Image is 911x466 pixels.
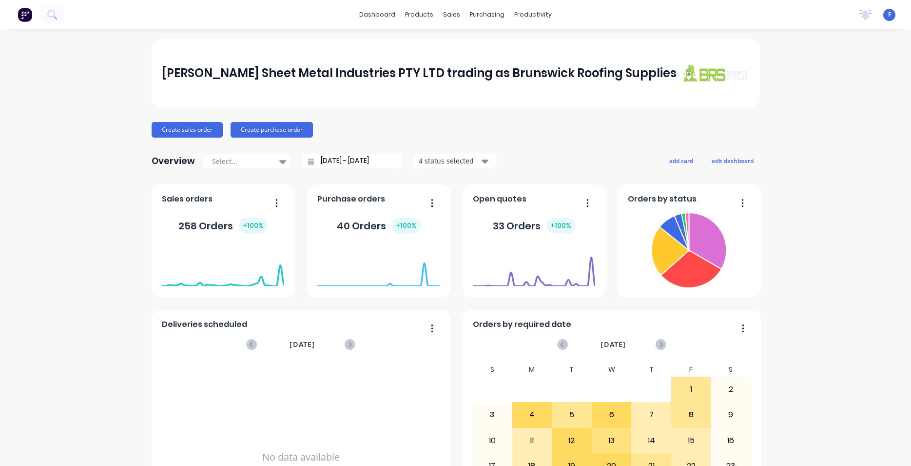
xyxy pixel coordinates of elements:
[681,64,749,82] img: J A Sheet Metal Industries PTY LTD trading as Brunswick Roofing Supplies
[512,363,552,377] div: M
[472,363,512,377] div: S
[18,7,32,22] img: Factory
[400,7,438,22] div: products
[413,154,496,168] button: 4 status selected
[592,363,632,377] div: W
[552,403,591,427] div: 5
[672,428,711,453] div: 15
[162,193,213,205] span: Sales orders
[592,428,631,453] div: 13
[628,193,697,205] span: Orders by status
[631,363,671,377] div: T
[473,403,512,427] div: 3
[162,63,677,83] div: [PERSON_NAME] Sheet Metal Industries PTY LTD trading as Brunswick Roofing Supplies
[552,363,592,377] div: T
[231,122,313,138] button: Create purchase order
[465,7,509,22] div: purchasing
[513,403,552,427] div: 4
[632,428,671,453] div: 14
[711,377,750,402] div: 2
[493,218,575,234] div: 33 Orders
[632,403,671,427] div: 7
[178,218,268,234] div: 258 Orders
[354,7,400,22] a: dashboard
[601,339,626,350] span: [DATE]
[239,218,268,234] div: + 100 %
[392,218,421,234] div: + 100 %
[672,377,711,402] div: 1
[152,122,223,138] button: Create sales order
[671,363,711,377] div: F
[711,428,750,453] div: 16
[513,428,552,453] div: 11
[546,218,575,234] div: + 100 %
[592,403,631,427] div: 6
[663,154,699,167] button: add card
[438,7,465,22] div: sales
[337,218,421,234] div: 40 Orders
[152,151,195,171] div: Overview
[290,339,315,350] span: [DATE]
[552,428,591,453] div: 12
[317,193,385,205] span: Purchase orders
[888,10,891,19] span: F
[711,363,751,377] div: S
[711,403,750,427] div: 9
[509,7,557,22] div: productivity
[419,156,480,166] div: 4 status selected
[705,154,760,167] button: edit dashboard
[473,193,526,205] span: Open quotes
[473,428,512,453] div: 10
[672,403,711,427] div: 8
